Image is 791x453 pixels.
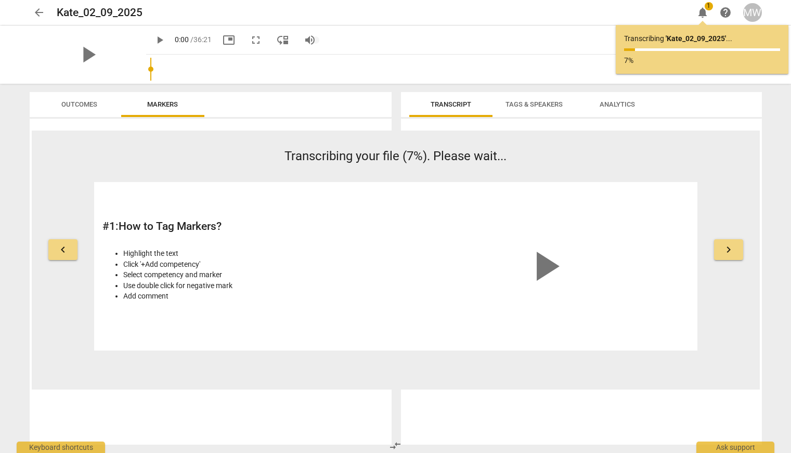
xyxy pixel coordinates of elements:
[722,243,735,256] span: keyboard_arrow_right
[705,2,713,10] span: 1
[304,34,316,46] span: volume_up
[743,3,762,22] button: MW
[123,269,390,280] li: Select competency and marker
[719,6,732,19] span: help
[624,33,780,44] p: Transcribing ...
[175,35,189,44] span: 0:00
[57,6,142,19] h2: Kate_02_09_2025
[666,34,726,43] b: ' Kate_02_09_2025 '
[250,34,262,46] span: fullscreen
[247,31,265,49] button: Fullscreen
[505,100,563,108] span: Tags & Speakers
[33,6,45,19] span: arrow_back
[147,100,178,108] span: Markers
[600,100,635,108] span: Analytics
[624,55,780,66] p: 7%
[102,220,390,233] h2: # 1 : How to Tag Markers?
[389,439,401,452] span: compare_arrows
[301,31,319,49] button: Volume
[123,280,390,291] li: Use double click for negative mark
[219,31,238,49] button: Picture in picture
[17,442,105,453] div: Keyboard shortcuts
[223,34,235,46] span: picture_in_picture
[284,149,507,163] span: Transcribing your file (7%). Please wait...
[153,34,166,46] span: play_arrow
[57,243,69,256] span: keyboard_arrow_left
[520,241,570,291] span: play_arrow
[123,248,390,259] li: Highlight the text
[190,35,212,44] span: / 36:21
[61,100,97,108] span: Outcomes
[431,100,471,108] span: Transcript
[696,442,774,453] div: Ask support
[123,259,390,270] li: Click '+Add competency'
[693,3,712,22] button: Notifications
[696,6,709,19] span: notifications
[123,291,390,302] li: Add comment
[274,31,292,49] button: View player as separate pane
[74,41,101,68] span: play_arrow
[277,34,289,46] span: move_down
[150,31,169,49] button: Play
[716,3,735,22] a: Help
